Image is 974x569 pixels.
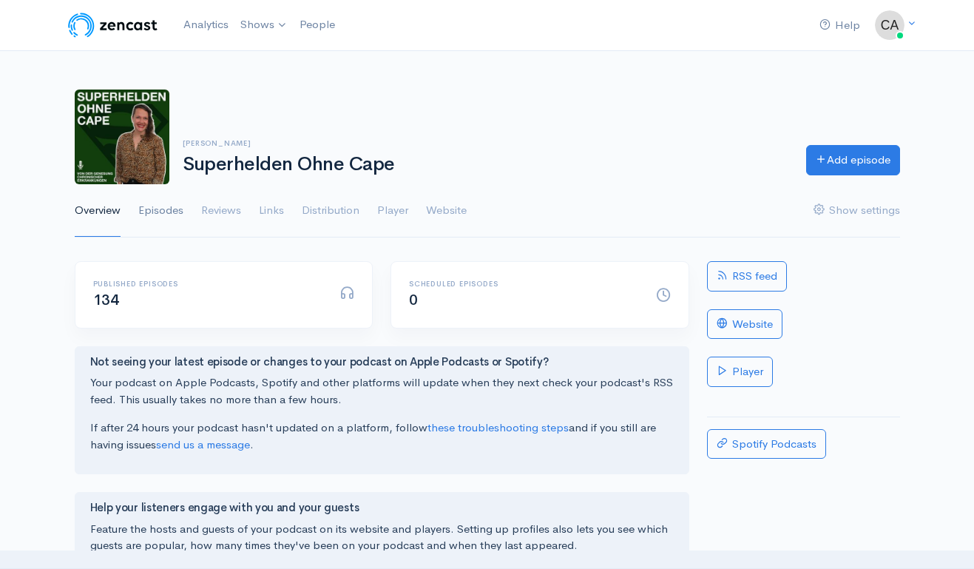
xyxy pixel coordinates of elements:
h6: [PERSON_NAME] [183,139,788,147]
p: Your podcast on Apple Podcasts, Spotify and other platforms will update when they next check your... [90,374,674,408]
h4: Not seeing your latest episode or changes to your podcast on Apple Podcasts or Spotify? [90,356,674,368]
h6: Published episodes [93,280,322,288]
h1: Superhelden Ohne Cape [183,154,788,175]
a: People [294,9,341,41]
span: 134 [93,291,119,309]
a: Overview [75,184,121,238]
span: 0 [409,291,418,309]
img: ZenCast Logo [66,10,160,40]
a: Website [426,184,467,238]
a: Player [707,357,773,387]
a: Help [814,10,866,41]
a: Show settings [814,184,900,238]
a: Reviews [201,184,241,238]
a: Add episode [806,145,900,175]
a: RSS feed [707,261,787,292]
a: Website [707,309,782,340]
a: these troubleshooting steps [427,420,569,434]
h4: Help your listeners engage with you and your guests [90,502,674,514]
a: Spotify Podcasts [707,429,826,459]
h6: Scheduled episodes [409,280,638,288]
a: Episodes [138,184,183,238]
p: If after 24 hours your podcast hasn't updated on a platform, follow and if you still are having i... [90,420,674,453]
img: ... [875,10,904,40]
p: Feature the hosts and guests of your podcast on its website and players. Setting up profiles also... [90,521,674,554]
a: Shows [234,9,294,41]
a: Player [377,184,408,238]
a: Analytics [177,9,234,41]
a: Links [259,184,284,238]
a: Distribution [302,184,359,238]
a: send us a message [156,437,250,451]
